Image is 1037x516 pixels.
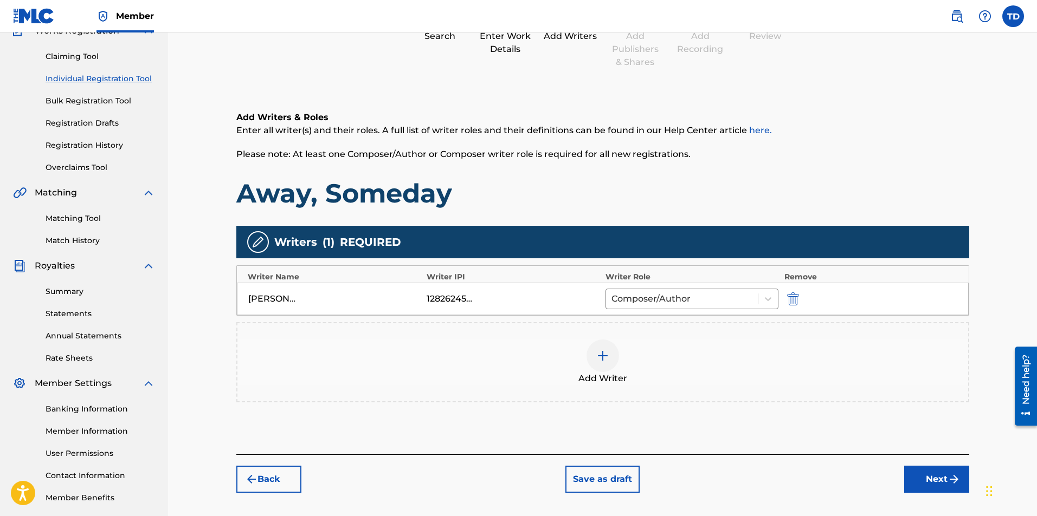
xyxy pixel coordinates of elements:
[478,30,532,56] div: Enter Work Details
[948,473,961,486] img: f7272a7cc735f4ea7f67.svg
[46,330,155,342] a: Annual Statements
[606,271,779,283] div: Writer Role
[35,377,112,390] span: Member Settings
[950,10,963,23] img: search
[142,377,155,390] img: expand
[46,51,155,62] a: Claiming Tool
[46,140,155,151] a: Registration History
[142,186,155,199] img: expand
[252,236,265,249] img: writers
[274,234,317,250] span: Writers
[96,10,110,23] img: Top Rightsholder
[13,8,55,24] img: MLC Logo
[13,377,26,390] img: Member Settings
[116,10,154,22] span: Member
[35,259,75,272] span: Royalties
[787,292,799,305] img: 12a2ab48e56ec057fbd8.svg
[673,30,727,56] div: Add Recording
[46,470,155,481] a: Contact Information
[578,372,627,385] span: Add Writer
[46,492,155,504] a: Member Benefits
[608,30,662,69] div: Add Publishers & Shares
[236,111,969,124] h6: Add Writers & Roles
[784,271,958,283] div: Remove
[46,352,155,364] a: Rate Sheets
[46,308,155,319] a: Statements
[946,5,968,27] a: Public Search
[738,30,793,43] div: Review
[46,235,155,246] a: Match History
[46,117,155,129] a: Registration Drafts
[46,95,155,107] a: Bulk Registration Tool
[236,466,301,493] button: Back
[245,473,258,486] img: 7ee5dd4eb1f8a8e3ef2f.svg
[340,234,401,250] span: REQUIRED
[1007,343,1037,430] iframe: Resource Center
[236,149,691,159] span: Please note: At least one Composer/Author or Composer writer role is required for all new registr...
[13,259,26,272] img: Royalties
[749,125,772,135] a: here.
[46,162,155,173] a: Overclaims Tool
[46,73,155,84] a: Individual Registration Tool
[323,234,334,250] span: ( 1 )
[236,177,969,210] h1: Away, Someday
[1002,5,1024,27] div: User Menu
[248,271,421,283] div: Writer Name
[983,464,1037,516] iframe: Chat Widget
[974,5,996,27] div: Help
[978,10,991,23] img: help
[236,125,772,135] span: Enter all writer(s) and their roles. A full list of writer roles and their definitions can be fou...
[13,186,27,199] img: Matching
[142,259,155,272] img: expand
[904,466,969,493] button: Next
[46,403,155,415] a: Banking Information
[565,466,640,493] button: Save as draft
[46,213,155,224] a: Matching Tool
[46,426,155,437] a: Member Information
[46,448,155,459] a: User Permissions
[46,286,155,297] a: Summary
[35,186,77,199] span: Matching
[986,475,993,507] div: Drag
[596,349,609,362] img: add
[413,30,467,43] div: Search
[427,271,600,283] div: Writer IPI
[543,30,597,43] div: Add Writers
